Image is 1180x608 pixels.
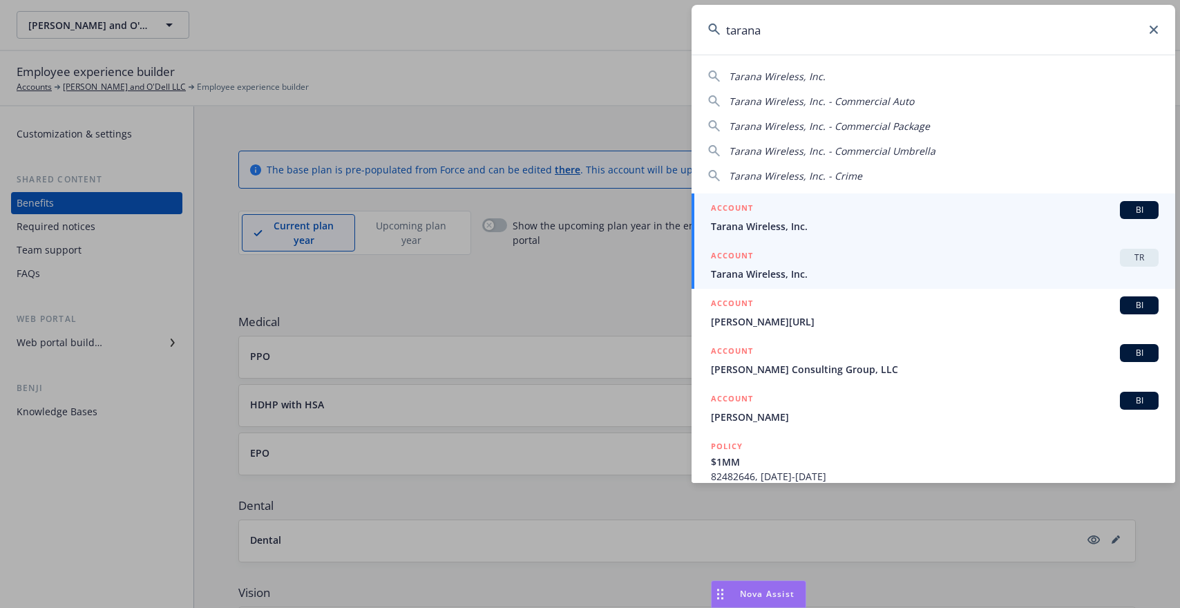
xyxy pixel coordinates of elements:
span: Tarana Wireless, Inc. - Commercial Package [729,120,930,133]
span: Tarana Wireless, Inc. [711,219,1159,234]
span: BI [1125,347,1153,359]
span: Tarana Wireless, Inc. - Commercial Umbrella [729,144,935,158]
span: Tarana Wireless, Inc. [729,70,826,83]
span: BI [1125,395,1153,407]
span: BI [1125,204,1153,216]
a: ACCOUNTBI[PERSON_NAME] Consulting Group, LLC [692,336,1175,384]
span: Nova Assist [740,588,794,600]
h5: ACCOUNT [711,201,753,218]
a: ACCOUNTBITarana Wireless, Inc. [692,193,1175,241]
h5: POLICY [711,439,743,453]
a: ACCOUNTBI[PERSON_NAME] [692,384,1175,432]
button: Nova Assist [711,580,806,608]
a: POLICY$1MM82482646, [DATE]-[DATE] [692,432,1175,491]
span: [PERSON_NAME] [711,410,1159,424]
span: $1MM [711,455,1159,469]
h5: ACCOUNT [711,392,753,408]
span: Tarana Wireless, Inc. [711,267,1159,281]
h5: ACCOUNT [711,249,753,265]
h5: ACCOUNT [711,296,753,313]
span: 82482646, [DATE]-[DATE] [711,469,1159,484]
span: [PERSON_NAME][URL] [711,314,1159,329]
div: Drag to move [712,581,729,607]
span: BI [1125,299,1153,312]
input: Search... [692,5,1175,55]
span: TR [1125,251,1153,264]
span: [PERSON_NAME] Consulting Group, LLC [711,362,1159,377]
span: Tarana Wireless, Inc. - Commercial Auto [729,95,914,108]
a: ACCOUNTTRTarana Wireless, Inc. [692,241,1175,289]
a: ACCOUNTBI[PERSON_NAME][URL] [692,289,1175,336]
h5: ACCOUNT [711,344,753,361]
span: Tarana Wireless, Inc. - Crime [729,169,862,182]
